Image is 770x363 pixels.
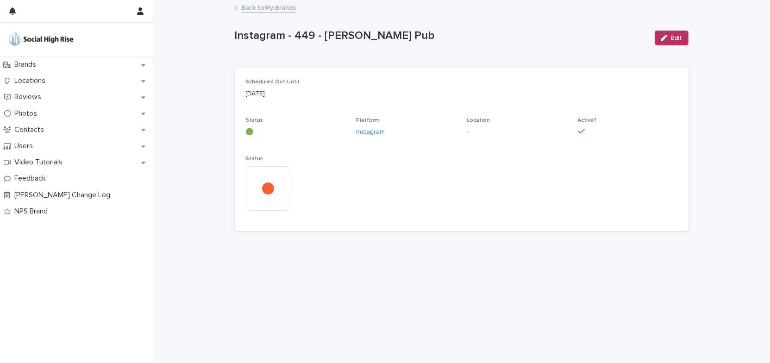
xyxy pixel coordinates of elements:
p: Brands [11,60,44,69]
p: [PERSON_NAME] Change Log [11,191,118,200]
a: Instagram [357,127,385,137]
img: o5DnuTxEQV6sW9jFYBBf [7,30,75,49]
p: [DATE] [246,89,677,99]
button: Edit [655,31,689,45]
span: Location [467,118,490,123]
p: Locations [11,76,53,85]
p: Photos [11,109,44,118]
p: NPS Brand [11,207,55,216]
span: Platform [357,118,380,123]
p: Feedback [11,174,53,183]
p: Video Tutorials [11,158,70,167]
span: Active? [578,118,597,123]
p: Contacts [11,125,51,134]
p: Reviews [11,93,49,101]
span: Status [246,156,263,162]
span: Edit [671,35,682,41]
p: 🟢 [246,127,345,137]
p: - [467,127,567,137]
span: Scheduled Out Until [246,79,300,85]
p: Instagram - 449 - [PERSON_NAME] Pub [235,29,647,43]
a: Back toMy Brands [242,2,296,13]
p: Users [11,142,40,150]
span: Status [246,118,263,123]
